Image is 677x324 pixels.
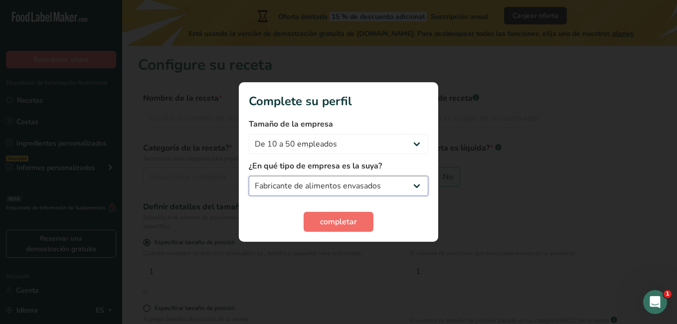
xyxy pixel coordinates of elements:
label: Tamaño de la empresa [249,118,428,130]
iframe: Intercom live chat [643,290,667,314]
button: completar [304,212,373,232]
label: ¿En qué tipo de empresa es la suya? [249,160,428,172]
span: 1 [664,290,672,298]
h1: Complete su perfil [249,92,428,110]
span: completar [320,216,357,228]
